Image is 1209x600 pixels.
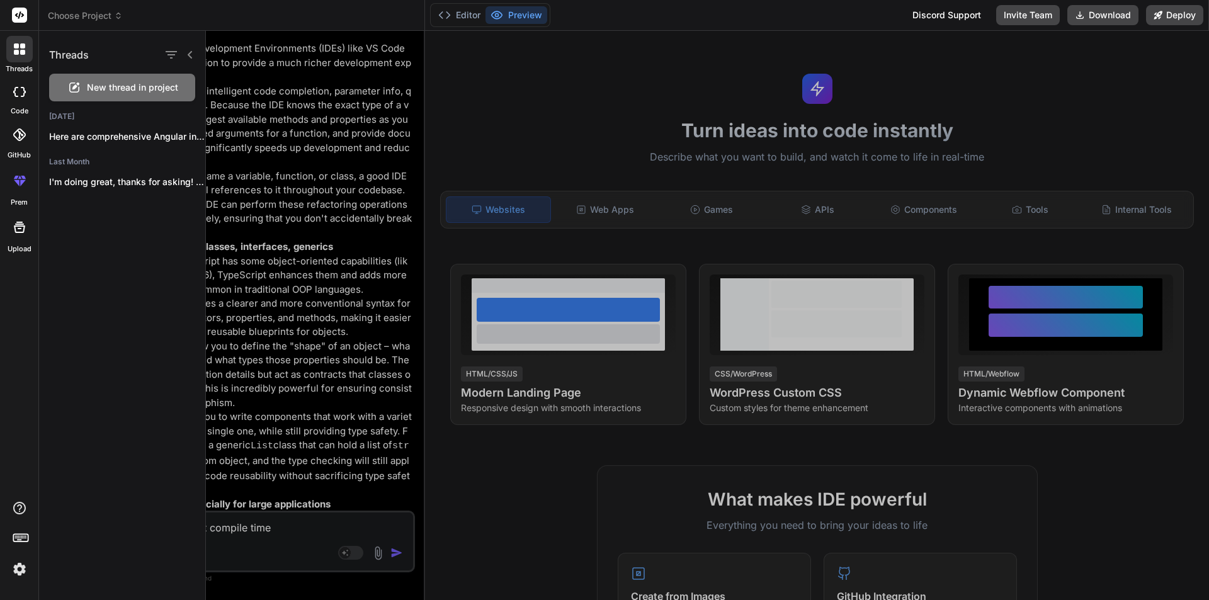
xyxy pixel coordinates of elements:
span: New thread in project [87,81,178,94]
p: Here are comprehensive Angular interview questions with... [49,130,205,143]
label: Upload [8,244,31,254]
label: GitHub [8,150,31,161]
button: Invite Team [996,5,1060,25]
label: threads [6,64,33,74]
button: Download [1067,5,1138,25]
button: Preview [485,6,547,24]
span: Choose Project [48,9,123,22]
button: Deploy [1146,5,1203,25]
label: code [11,106,28,116]
h1: Threads [49,47,89,62]
p: I'm doing great, thanks for asking! 😊... [49,176,205,188]
h2: Last Month [39,157,205,167]
label: prem [11,197,28,208]
h2: [DATE] [39,111,205,122]
div: Discord Support [905,5,989,25]
button: Editor [433,6,485,24]
img: settings [9,558,30,580]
